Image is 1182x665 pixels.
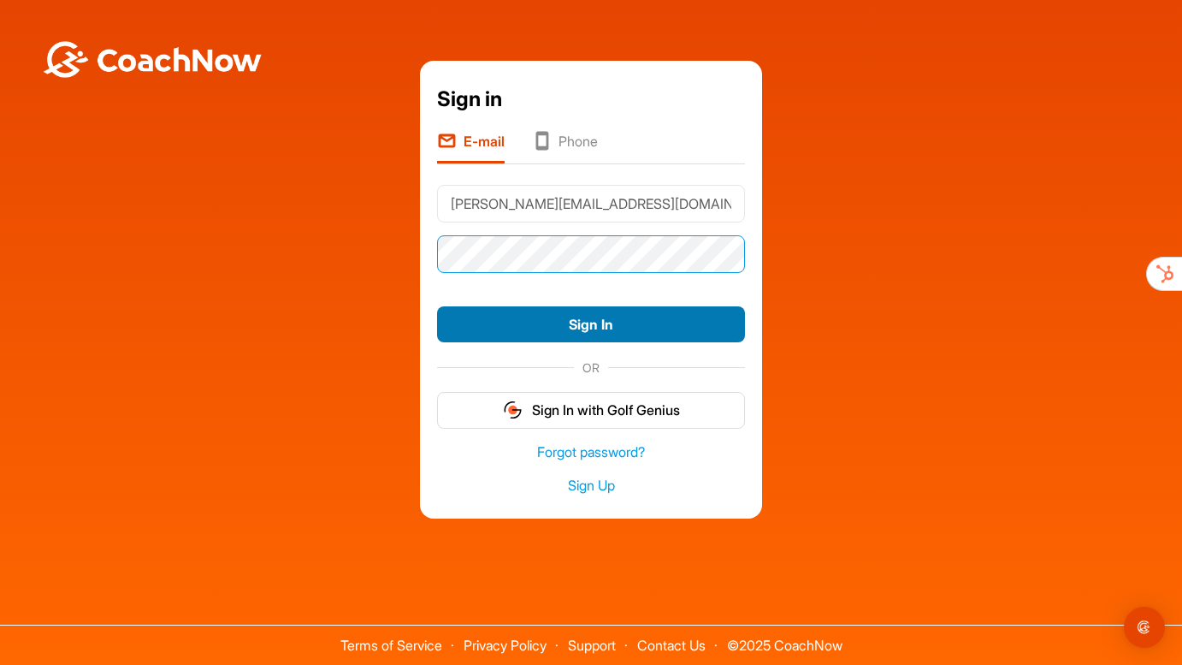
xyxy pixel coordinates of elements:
span: © 2025 CoachNow [718,626,851,652]
span: OR [574,359,608,377]
a: Forgot password? [437,442,745,462]
input: E-mail [437,185,745,223]
img: BwLJSsUCoWCh5upNqxVrqldRgqLPVwmV24tXu5FoVAoFEpwwqQ3VIfuoInZCoVCoTD4vwADAC3ZFMkVEQFDAAAAAElFTkSuQmCC [41,41,263,78]
button: Sign In with Golf Genius [437,392,745,429]
button: Sign In [437,306,745,343]
a: Sign Up [437,476,745,496]
div: Open Intercom Messenger [1124,607,1165,648]
a: Privacy Policy [464,637,547,654]
a: Support [568,637,616,654]
li: E-mail [437,131,505,163]
li: Phone [532,131,598,163]
img: gg_logo [502,400,523,420]
div: Sign in [437,84,745,115]
a: Contact Us [637,637,706,654]
a: Terms of Service [340,637,442,654]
